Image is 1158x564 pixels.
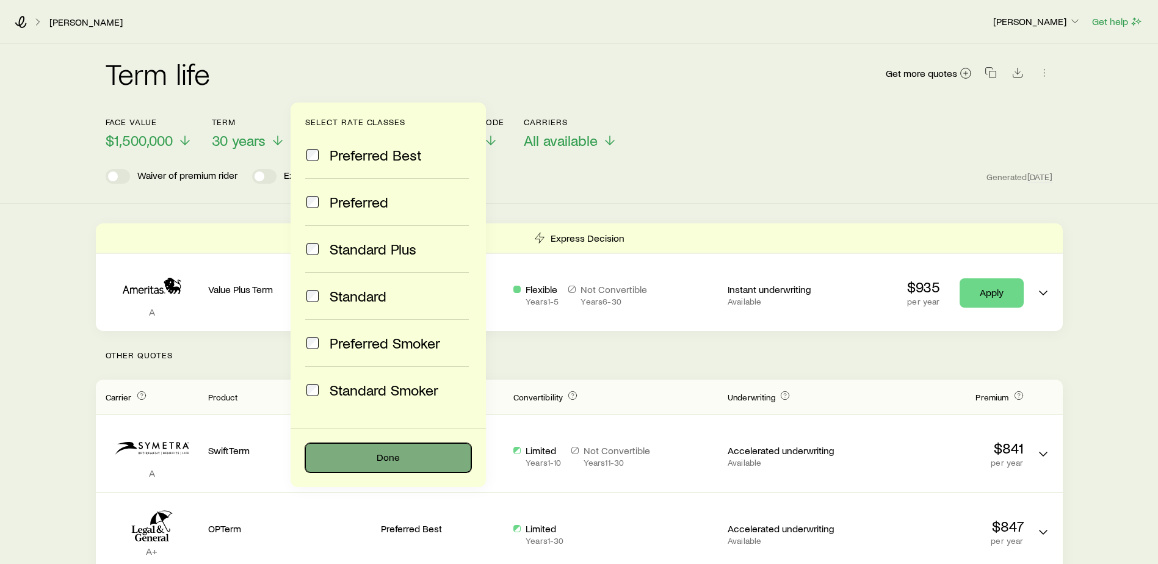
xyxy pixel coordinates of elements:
[106,132,173,149] span: $1,500,000
[212,132,266,149] span: 30 years
[728,392,775,402] span: Underwriting
[524,132,598,149] span: All available
[975,392,1008,402] span: Premium
[728,283,850,295] p: Instant underwriting
[106,545,198,557] p: A+
[49,16,123,28] a: [PERSON_NAME]
[513,392,563,402] span: Convertibility
[860,439,1024,457] p: $841
[208,283,372,295] p: Value Plus Term
[208,522,372,535] p: OPTerm
[381,522,504,535] p: Preferred Best
[551,232,624,244] p: Express Decision
[106,392,132,402] span: Carrier
[212,117,285,150] button: Term30 years
[96,223,1063,331] div: Term quotes
[106,117,192,150] button: Face value$1,500,000
[907,278,940,295] p: $935
[885,67,972,81] a: Get more quotes
[212,117,285,127] p: Term
[1027,172,1053,183] span: [DATE]
[860,518,1024,535] p: $847
[728,522,850,535] p: Accelerated underwriting
[526,444,561,457] p: Limited
[526,297,559,306] p: Years 1 - 5
[208,392,238,402] span: Product
[986,172,1052,183] span: Generated
[106,467,198,479] p: A
[526,458,561,468] p: Years 1 - 10
[728,297,850,306] p: Available
[284,169,381,184] p: Extended convertibility
[330,146,422,164] span: Preferred Best
[106,59,211,88] h2: Term life
[1009,69,1026,81] a: Download CSV
[728,536,850,546] p: Available
[993,15,1082,29] button: [PERSON_NAME]
[584,458,650,468] p: Years 11 - 30
[137,169,237,184] p: Waiver of premium rider
[993,15,1081,27] p: [PERSON_NAME]
[524,117,617,150] button: CarriersAll available
[728,458,850,468] p: Available
[526,283,559,295] p: Flexible
[886,68,957,78] span: Get more quotes
[524,117,617,127] p: Carriers
[907,297,940,306] p: per year
[581,283,647,295] p: Not Convertible
[581,297,647,306] p: Years 6 - 30
[860,458,1024,468] p: per year
[526,522,563,535] p: Limited
[1091,15,1143,29] button: Get help
[526,536,563,546] p: Years 1 - 30
[860,536,1024,546] p: per year
[96,331,1063,380] p: Other Quotes
[728,444,850,457] p: Accelerated underwriting
[306,149,319,161] input: Preferred Best
[960,278,1024,308] a: Apply
[106,117,192,127] p: Face value
[584,444,650,457] p: Not Convertible
[106,306,198,318] p: A
[208,444,372,457] p: SwiftTerm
